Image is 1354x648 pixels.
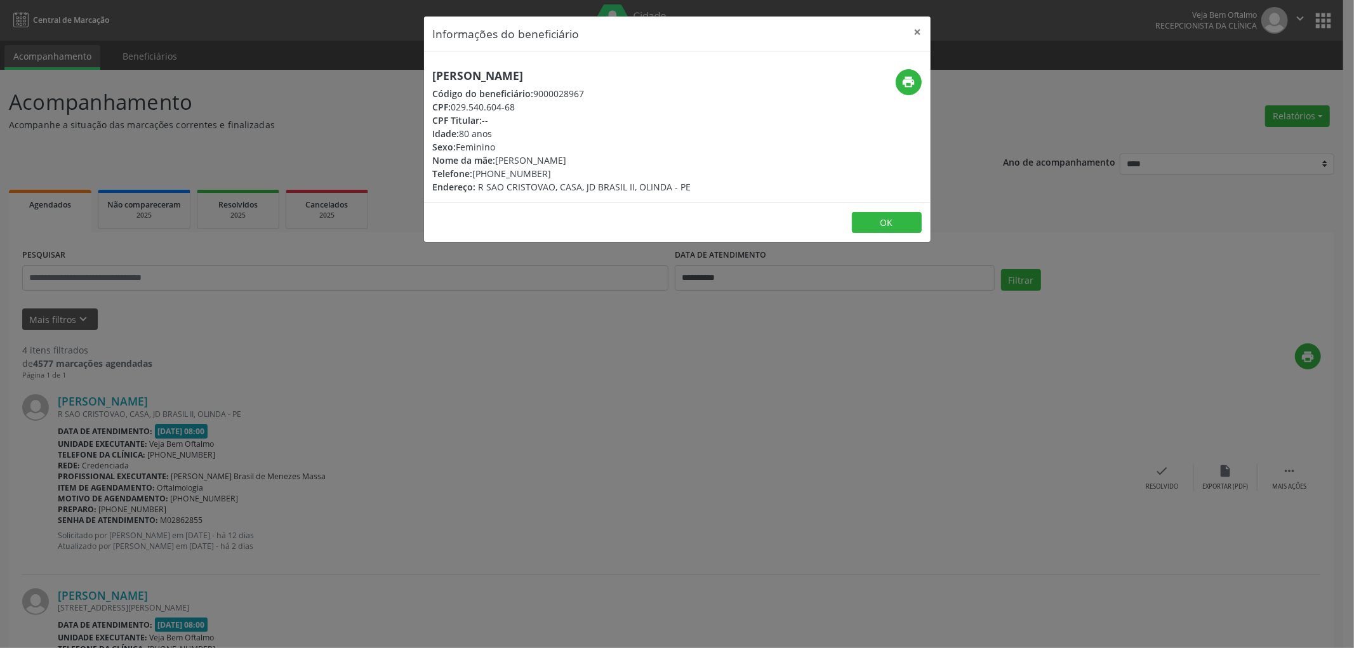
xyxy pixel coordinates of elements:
[433,114,482,126] span: CPF Titular:
[901,75,915,89] i: print
[433,168,473,180] span: Telefone:
[433,154,691,167] div: [PERSON_NAME]
[433,101,451,113] span: CPF:
[433,25,580,42] h5: Informações do beneficiário
[896,69,922,95] button: print
[905,17,931,48] button: Close
[433,69,691,83] h5: [PERSON_NAME]
[852,212,922,234] button: OK
[433,167,691,180] div: [PHONE_NUMBER]
[433,87,691,100] div: 9000028967
[433,100,691,114] div: 029.540.604-68
[433,114,691,127] div: --
[433,88,534,100] span: Código do beneficiário:
[433,181,476,193] span: Endereço:
[433,127,691,140] div: 80 anos
[433,141,456,153] span: Sexo:
[433,128,460,140] span: Idade:
[433,140,691,154] div: Feminino
[479,181,691,193] span: R SAO CRISTOVAO, CASA, JD BRASIL II, OLINDA - PE
[433,154,496,166] span: Nome da mãe:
